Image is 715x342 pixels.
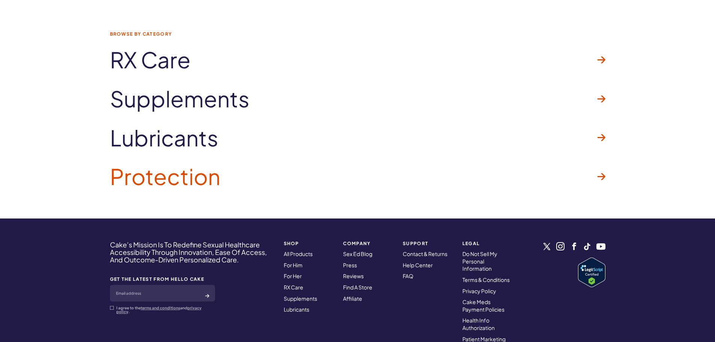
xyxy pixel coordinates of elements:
[110,87,250,111] span: Supplements
[343,295,362,302] a: Affiliate
[343,241,394,246] strong: COMPANY
[110,126,218,150] span: Lubricants
[343,250,372,257] a: Sex Ed Blog
[462,288,496,294] a: Privacy Policy
[110,118,605,157] a: Lubricants
[116,306,202,314] a: privacy policy
[141,306,180,310] a: terms and conditions
[343,273,364,279] a: Reviews
[110,32,605,36] span: Browse by Category
[462,298,504,313] a: Cake Meds Payment Policies
[110,157,605,196] a: Protection
[343,262,357,268] a: Press
[462,276,510,283] a: Terms & Conditions
[284,262,303,268] a: For Him
[110,277,215,282] strong: GET THE LATEST FROM HELLO CAKE
[284,273,302,279] a: For Her
[462,241,513,246] strong: Legal
[284,284,303,291] a: RX Care
[110,164,220,188] span: Protection
[578,258,605,287] a: Verify LegitScript Approval for www.hellocake.com
[462,250,497,272] a: Do Not Sell My Personal Information
[403,273,413,279] a: FAQ
[343,284,372,291] a: Find A Store
[403,250,447,257] a: Contact & Returns
[284,250,313,257] a: All Products
[110,40,605,79] a: RX Care
[284,306,309,313] a: Lubricants
[110,48,191,72] span: RX Care
[462,317,495,331] a: Health Info Authorization
[284,295,317,302] a: Supplements
[403,262,433,268] a: Help Center
[116,306,215,313] p: I agree to the and .
[284,241,334,246] strong: SHOP
[578,258,605,287] img: Verify Approval for www.hellocake.com
[110,241,274,263] h4: Cake’s Mission Is To Redefine Sexual Healthcare Accessibility Through Innovation, Ease Of Access,...
[403,241,453,246] strong: Support
[110,79,605,118] a: Supplements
